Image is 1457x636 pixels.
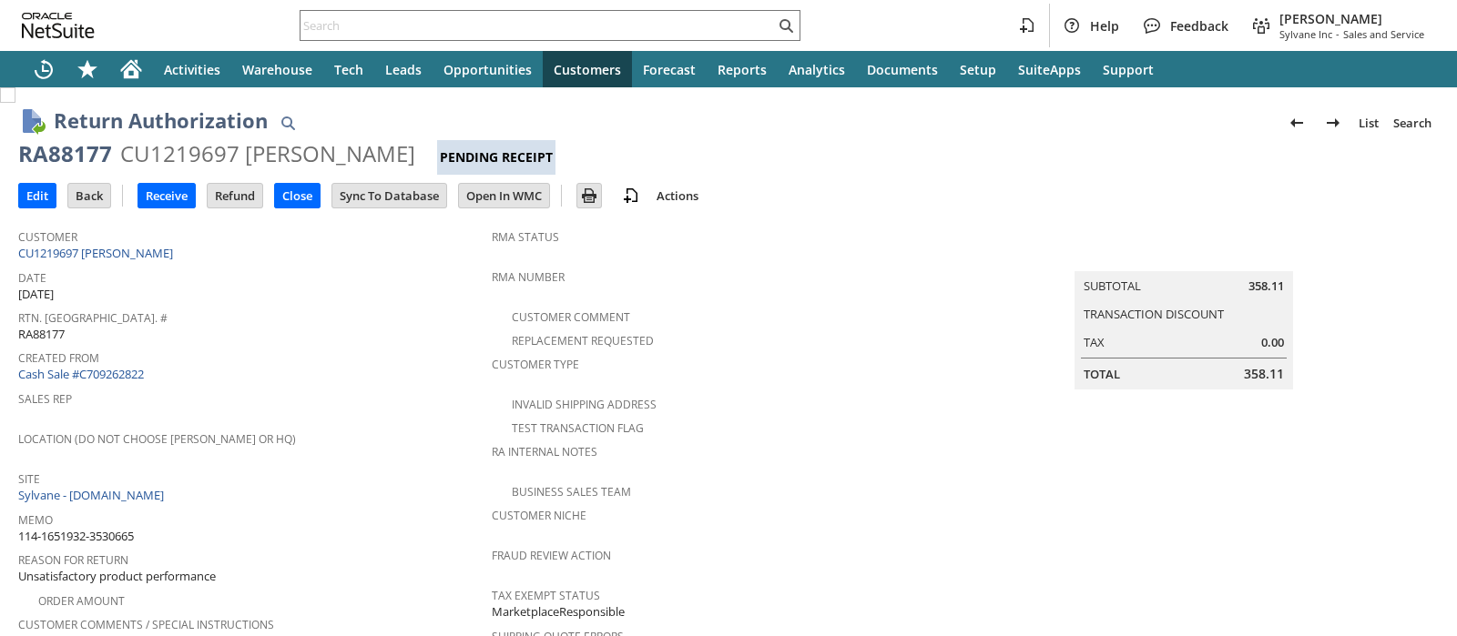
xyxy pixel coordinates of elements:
[492,548,611,563] a: Fraud Review Action
[18,270,46,286] a: Date
[120,58,142,80] svg: Home
[138,184,195,207] input: Receive
[1092,51,1165,87] a: Support
[275,184,320,207] input: Close
[332,184,446,207] input: Sync To Database
[1386,108,1439,137] a: Search
[38,593,125,609] a: Order Amount
[856,51,949,87] a: Documents
[374,51,433,87] a: Leads
[789,61,845,78] span: Analytics
[492,357,579,372] a: Customer Type
[632,51,707,87] a: Forecast
[231,51,323,87] a: Warehouse
[433,51,543,87] a: Opportunities
[512,333,654,348] a: Replacement Requested
[1103,61,1154,78] span: Support
[22,13,95,38] svg: logo
[18,326,65,343] span: RA88177
[543,51,632,87] a: Customers
[1090,17,1119,35] span: Help
[301,15,775,36] input: Search
[19,184,56,207] input: Edit
[18,552,128,568] a: Reason For Return
[492,269,565,285] a: RMA Number
[643,61,696,78] span: Forecast
[1351,108,1386,137] a: List
[649,187,706,204] a: Actions
[1084,306,1224,322] a: Transaction Discount
[18,310,168,326] a: Rtn. [GEOGRAPHIC_DATA]. #
[554,61,621,78] span: Customers
[33,58,55,80] svg: Recent Records
[960,61,996,78] span: Setup
[18,350,99,366] a: Created From
[718,61,767,78] span: Reports
[1279,10,1424,27] span: [PERSON_NAME]
[153,51,231,87] a: Activities
[1084,278,1141,294] a: Subtotal
[164,61,220,78] span: Activities
[1261,334,1284,351] span: 0.00
[512,484,631,500] a: Business Sales Team
[443,61,532,78] span: Opportunities
[492,588,600,603] a: Tax Exempt Status
[1075,242,1293,271] caption: Summary
[334,61,363,78] span: Tech
[18,568,216,585] span: Unsatisfactory product performance
[707,51,778,87] a: Reports
[18,229,77,245] a: Customer
[577,184,601,207] input: Print
[1322,112,1344,134] img: Next
[775,15,797,36] svg: Search
[1248,278,1284,295] span: 358.11
[578,185,600,207] img: Print
[1286,112,1308,134] img: Previous
[208,184,262,207] input: Refund
[54,106,268,136] h1: Return Authorization
[492,229,559,245] a: RMA Status
[18,487,168,503] a: Sylvane - [DOMAIN_NAME]
[492,444,597,459] a: RA Internal Notes
[512,397,657,412] a: Invalid Shipping Address
[18,366,144,382] a: Cash Sale #C709262822
[512,420,644,436] a: Test Transaction Flag
[1336,27,1340,41] span: -
[18,286,54,303] span: [DATE]
[120,139,415,168] div: CU1219697 [PERSON_NAME]
[68,184,110,207] input: Back
[323,51,374,87] a: Tech
[22,51,66,87] a: Recent Records
[620,185,642,207] img: add-record.svg
[1343,27,1424,41] span: Sales and Service
[492,603,625,621] span: MarketplaceResponsible
[66,51,109,87] div: Shortcuts
[778,51,856,87] a: Analytics
[18,139,112,168] div: RA88177
[242,61,312,78] span: Warehouse
[492,508,586,523] a: Customer Niche
[18,391,72,407] a: Sales Rep
[18,431,296,447] a: Location (Do Not Choose [PERSON_NAME] or HQ)
[277,112,299,134] img: Quick Find
[437,140,555,175] div: Pending Receipt
[1084,366,1120,382] a: Total
[18,512,53,528] a: Memo
[1084,334,1105,350] a: Tax
[385,61,422,78] span: Leads
[109,51,153,87] a: Home
[76,58,98,80] svg: Shortcuts
[1244,365,1284,383] span: 358.11
[512,309,630,325] a: Customer Comment
[1279,27,1332,41] span: Sylvane Inc
[18,471,40,487] a: Site
[1170,17,1228,35] span: Feedback
[867,61,938,78] span: Documents
[18,245,178,261] a: CU1219697 [PERSON_NAME]
[949,51,1007,87] a: Setup
[18,617,274,632] a: Customer Comments / Special Instructions
[1007,51,1092,87] a: SuiteApps
[459,184,549,207] input: Open In WMC
[18,528,134,545] span: 114-1651932-3530665
[1018,61,1081,78] span: SuiteApps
